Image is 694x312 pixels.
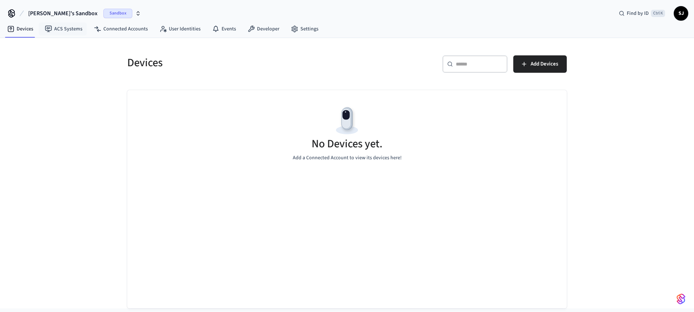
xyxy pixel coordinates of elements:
[28,9,98,18] span: [PERSON_NAME]'s Sandbox
[88,22,154,35] a: Connected Accounts
[674,6,688,21] button: SJ
[206,22,242,35] a: Events
[331,105,363,137] img: Devices Empty State
[242,22,285,35] a: Developer
[513,55,567,73] button: Add Devices
[531,59,558,69] span: Add Devices
[154,22,206,35] a: User Identities
[285,22,324,35] a: Settings
[127,55,343,70] h5: Devices
[293,154,402,162] p: Add a Connected Account to view its devices here!
[677,293,685,305] img: SeamLogoGradient.69752ec5.svg
[312,136,382,151] h5: No Devices yet.
[103,9,132,18] span: Sandbox
[651,10,665,17] span: Ctrl K
[613,7,671,20] div: Find by IDCtrl K
[1,22,39,35] a: Devices
[674,7,687,20] span: SJ
[39,22,88,35] a: ACS Systems
[627,10,649,17] span: Find by ID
